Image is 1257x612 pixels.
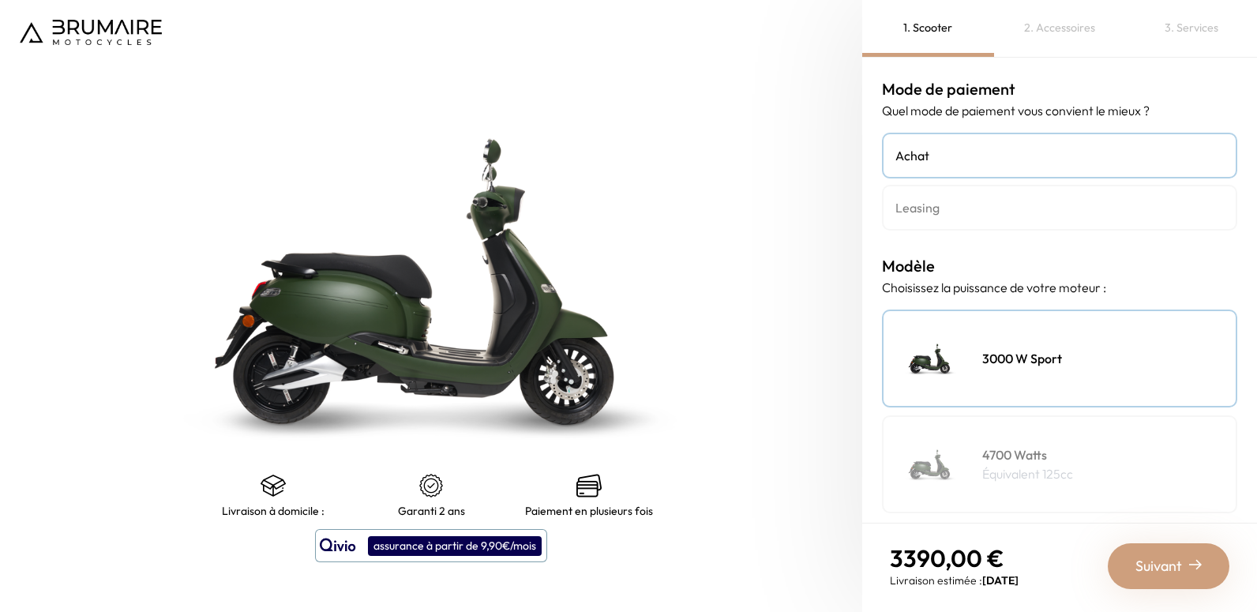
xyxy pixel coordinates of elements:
[418,473,444,498] img: certificat-de-garantie.png
[315,529,547,562] button: assurance à partir de 9,90€/mois
[882,101,1237,120] p: Quel mode de paiement vous convient le mieux ?
[982,349,1062,368] h4: 3000 W Sport
[525,505,653,517] p: Paiement en plusieurs fois
[576,473,602,498] img: credit-cards.png
[882,278,1237,297] p: Choisissez la puissance de votre moteur :
[882,185,1237,231] a: Leasing
[890,573,1019,588] p: Livraison estimée :
[398,505,465,517] p: Garanti 2 ans
[222,505,325,517] p: Livraison à domicile :
[1189,558,1202,571] img: right-arrow-2.png
[882,77,1237,101] h3: Mode de paiement
[895,198,1224,217] h4: Leasing
[261,473,286,498] img: shipping.png
[891,319,970,398] img: Scooter
[982,464,1073,483] p: Équivalent 125cc
[982,445,1073,464] h4: 4700 Watts
[891,425,970,504] img: Scooter
[882,254,1237,278] h3: Modèle
[890,543,1004,573] span: 3390,00 €
[895,146,1224,165] h4: Achat
[368,536,542,556] div: assurance à partir de 9,90€/mois
[982,573,1019,588] span: [DATE]
[1135,555,1182,577] span: Suivant
[20,20,162,45] img: Logo de Brumaire
[320,536,356,555] img: logo qivio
